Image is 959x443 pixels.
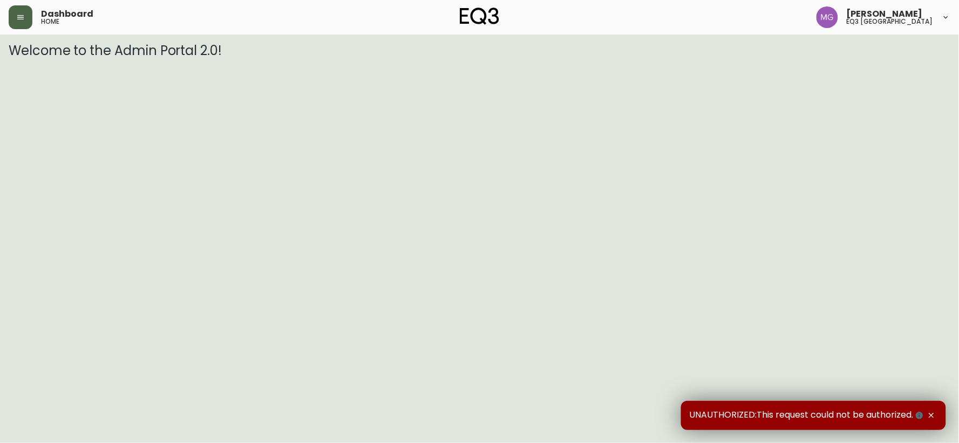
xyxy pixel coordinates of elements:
h3: Welcome to the Admin Portal 2.0! [9,43,950,58]
span: UNAUTHORIZED:This request could not be authorized. [690,410,926,421]
img: de8837be2a95cd31bb7c9ae23fe16153 [817,6,838,28]
span: [PERSON_NAME] [847,10,923,18]
img: logo [460,8,500,25]
h5: home [41,18,59,25]
h5: eq3 [GEOGRAPHIC_DATA] [847,18,933,25]
span: Dashboard [41,10,93,18]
